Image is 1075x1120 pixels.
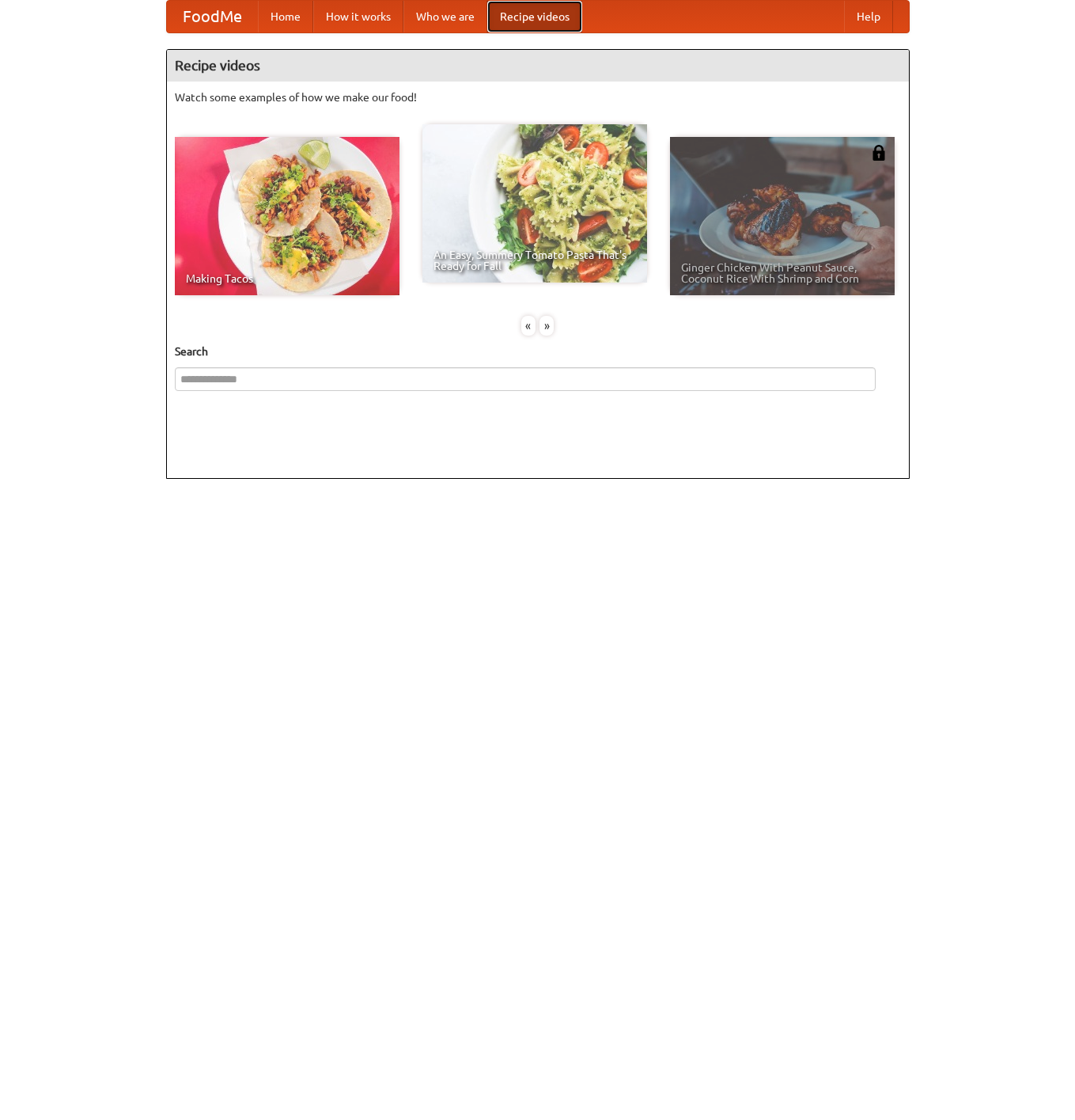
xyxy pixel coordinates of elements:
a: How it works [313,1,403,32]
p: Watch some examples of how we make our food! [175,89,901,105]
div: « [521,316,536,336]
a: FoodMe [167,1,258,32]
img: 483408.png [871,145,887,161]
a: Who we are [403,1,487,32]
a: Home [258,1,313,32]
a: An Easy, Summery Tomato Pasta That's Ready for Fall [422,124,647,283]
a: Recipe videos [487,1,582,32]
h5: Search [175,344,901,359]
span: Making Tacos [186,273,388,284]
a: Help [844,1,893,32]
div: » [539,316,554,336]
h4: Recipe videos [167,50,909,82]
a: Making Tacos [175,137,399,295]
span: An Easy, Summery Tomato Pasta That's Ready for Fall [433,249,636,271]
